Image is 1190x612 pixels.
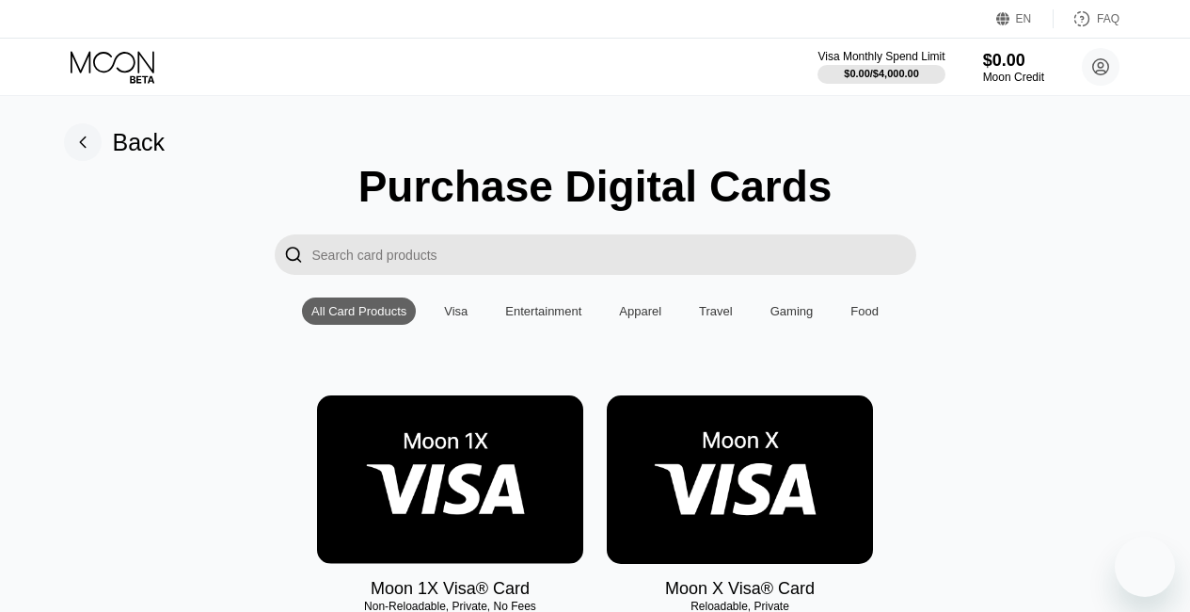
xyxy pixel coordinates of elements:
[64,123,166,161] div: Back
[850,304,879,318] div: Food
[113,129,166,156] div: Back
[665,579,815,599] div: Moon X Visa® Card
[1054,9,1119,28] div: FAQ
[302,298,416,325] div: All Card Products
[817,50,944,63] div: Visa Monthly Spend Limit
[817,50,944,84] div: Visa Monthly Spend Limit$0.00/$4,000.00
[761,298,823,325] div: Gaming
[690,298,742,325] div: Travel
[505,304,581,318] div: Entertainment
[983,51,1044,84] div: $0.00Moon Credit
[311,304,406,318] div: All Card Products
[358,161,833,212] div: Purchase Digital Cards
[841,298,888,325] div: Food
[1097,12,1119,25] div: FAQ
[312,234,916,275] input: Search card products
[610,298,671,325] div: Apparel
[275,234,312,275] div: 
[1016,12,1032,25] div: EN
[844,68,919,79] div: $0.00 / $4,000.00
[619,304,661,318] div: Apparel
[496,298,591,325] div: Entertainment
[983,51,1044,71] div: $0.00
[435,298,477,325] div: Visa
[444,304,468,318] div: Visa
[371,579,530,599] div: Moon 1X Visa® Card
[996,9,1054,28] div: EN
[1115,537,1175,597] iframe: Button to launch messaging window
[983,71,1044,84] div: Moon Credit
[770,304,814,318] div: Gaming
[284,244,303,266] div: 
[699,304,733,318] div: Travel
